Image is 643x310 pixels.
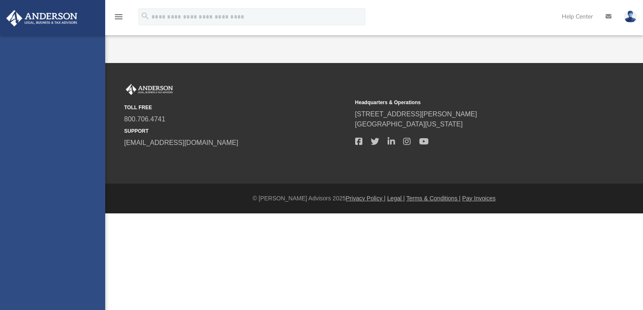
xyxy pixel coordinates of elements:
[346,195,386,202] a: Privacy Policy |
[141,11,150,21] i: search
[124,116,165,123] a: 800.706.4741
[114,16,124,22] a: menu
[355,121,463,128] a: [GEOGRAPHIC_DATA][US_STATE]
[124,139,238,146] a: [EMAIL_ADDRESS][DOMAIN_NAME]
[124,84,175,95] img: Anderson Advisors Platinum Portal
[105,194,643,203] div: © [PERSON_NAME] Advisors 2025
[124,104,349,111] small: TOLL FREE
[407,195,461,202] a: Terms & Conditions |
[462,195,495,202] a: Pay Invoices
[387,195,405,202] a: Legal |
[355,99,580,106] small: Headquarters & Operations
[114,12,124,22] i: menu
[624,11,637,23] img: User Pic
[4,10,80,26] img: Anderson Advisors Platinum Portal
[124,127,349,135] small: SUPPORT
[355,110,477,118] a: [STREET_ADDRESS][PERSON_NAME]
